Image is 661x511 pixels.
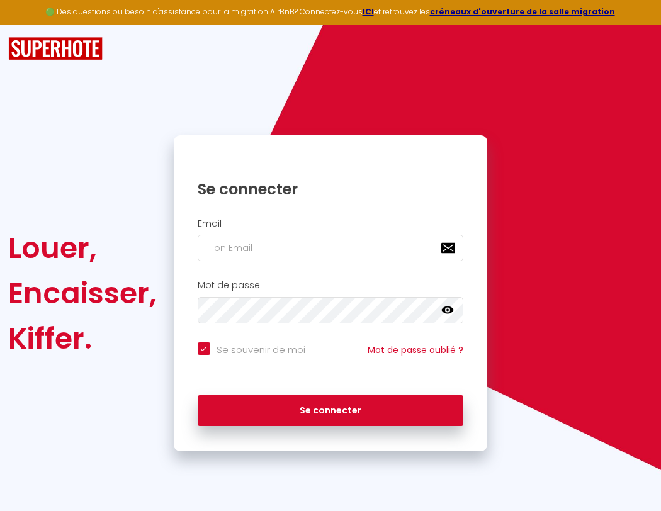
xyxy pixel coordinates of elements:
[198,235,464,261] input: Ton Email
[198,395,464,427] button: Se connecter
[198,218,464,229] h2: Email
[8,37,103,60] img: SuperHote logo
[368,344,463,356] a: Mot de passe oublié ?
[430,6,615,17] a: créneaux d'ouverture de la salle migration
[8,225,157,271] div: Louer,
[8,316,157,361] div: Kiffer.
[198,280,464,291] h2: Mot de passe
[8,271,157,316] div: Encaisser,
[198,179,464,199] h1: Se connecter
[363,6,374,17] a: ICI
